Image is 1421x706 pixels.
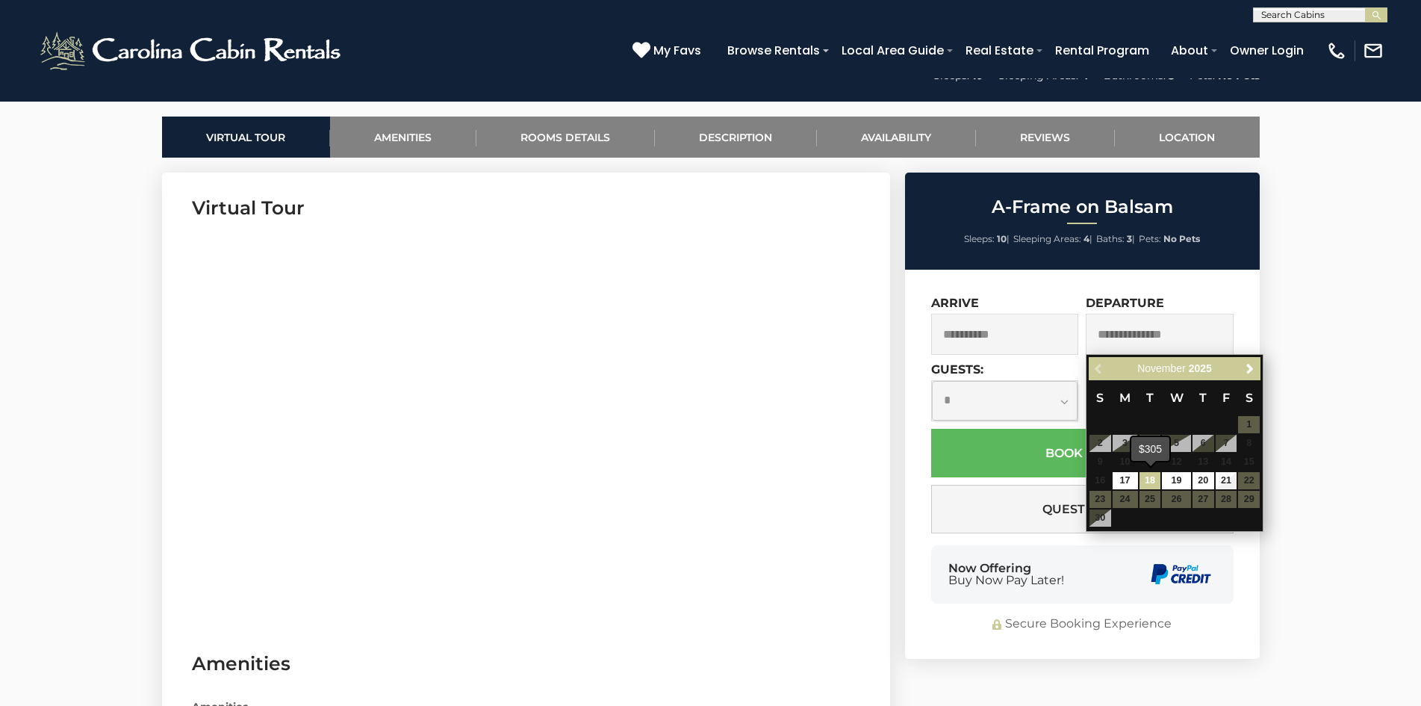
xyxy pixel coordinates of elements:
span: Buy Now Pay Later! [948,575,1064,586]
div: $305 [1131,437,1169,461]
a: Local Area Guide [834,37,951,64]
a: Real Estate [958,37,1041,64]
span: My Favs [653,41,701,60]
a: Availability [817,117,976,158]
a: Next [1240,359,1259,378]
img: White-1-2.png [37,28,347,73]
strong: 10 [997,233,1007,244]
a: Rooms Details [476,117,655,158]
a: Owner Login [1222,37,1311,64]
a: Rental Program [1048,37,1157,64]
span: Friday [1222,391,1230,405]
a: Amenities [330,117,476,158]
img: phone-regular-white.png [1326,40,1347,61]
span: Next [1244,363,1256,375]
span: November [1137,362,1186,374]
span: 6 [1193,435,1214,452]
li: | [964,229,1010,249]
span: Sleeping Areas: [1013,233,1081,244]
a: 17 [1113,472,1138,489]
a: My Favs [632,41,705,61]
span: 3 [1113,435,1138,452]
span: Baths: [1096,233,1125,244]
button: Questions? [931,485,1234,533]
strong: 3 [1127,233,1132,244]
h2: A-Frame on Balsam [909,197,1256,217]
a: About [1163,37,1216,64]
span: 8 [1238,435,1260,452]
a: 18 [1139,472,1161,489]
span: Sleeps: [964,233,995,244]
li: | [1013,229,1092,249]
a: 19 [1162,472,1190,489]
span: Saturday [1246,391,1253,405]
span: Wednesday [1170,391,1184,405]
span: Pets: [1139,233,1161,244]
span: 15 [1238,453,1260,471]
span: 10 [1113,453,1138,471]
span: 12 [1162,453,1190,471]
div: Now Offering [948,563,1064,586]
a: Virtual Tour [162,117,330,158]
a: Reviews [976,117,1115,158]
span: Sunday [1096,391,1104,405]
img: mail-regular-white.png [1363,40,1384,61]
label: Guests: [931,362,983,377]
a: 21 [1216,472,1237,489]
a: Description [655,117,817,158]
li: | [1096,229,1135,249]
a: 20 [1193,472,1214,489]
span: Monday [1119,391,1131,405]
span: 9 [1089,453,1111,471]
a: Location [1115,117,1260,158]
h3: Virtual Tour [192,195,860,221]
span: Tuesday [1146,391,1154,405]
button: Book Now [931,429,1234,477]
div: Secure Booking Experience [931,616,1234,633]
label: Departure [1086,296,1164,310]
span: 13 [1193,453,1214,471]
h3: Amenities [192,651,860,677]
strong: No Pets [1163,233,1200,244]
a: Browse Rentals [720,37,827,64]
span: Thursday [1199,391,1207,405]
strong: 4 [1083,233,1089,244]
span: 14 [1216,453,1237,471]
span: 2025 [1189,362,1212,374]
label: Arrive [931,296,979,310]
